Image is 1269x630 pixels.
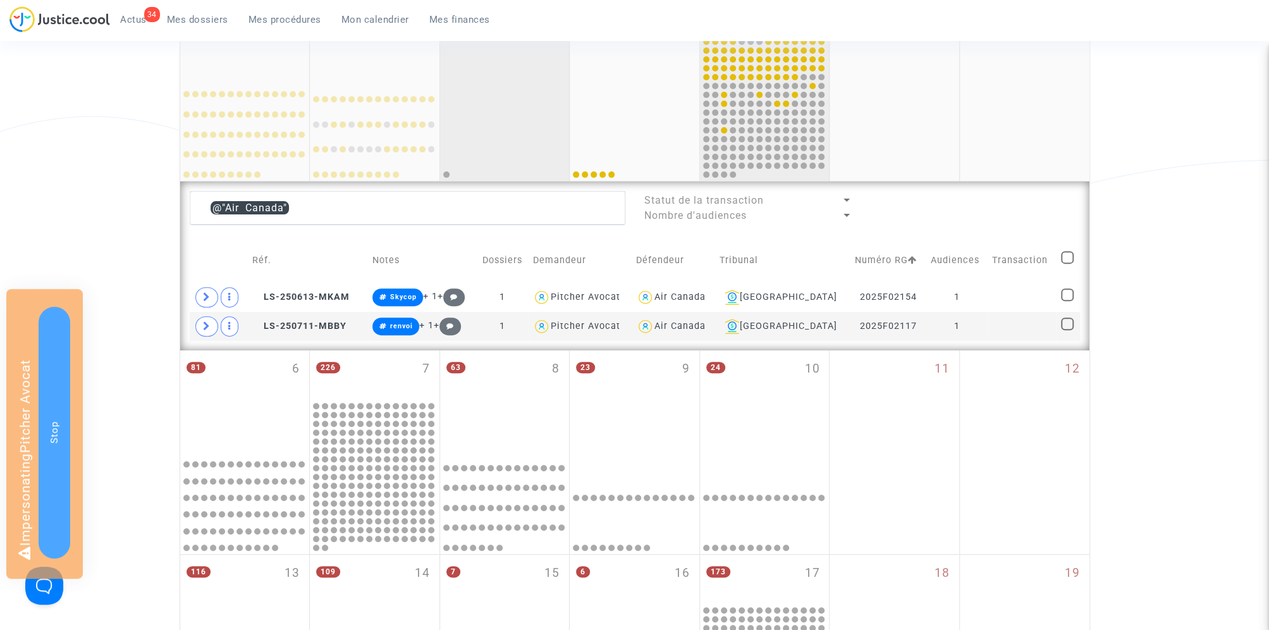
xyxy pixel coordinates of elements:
div: Air Canada [654,292,706,302]
button: Stop [39,307,70,559]
span: Mes dossiers [167,14,228,25]
td: 1 [926,312,988,341]
img: icon-user.svg [636,288,654,307]
span: 8 [552,360,560,378]
span: + 1 [423,291,438,302]
span: 12 [1065,360,1080,378]
td: Transaction [988,238,1057,283]
span: renvoi [390,322,413,330]
a: Mes dossiers [157,10,238,29]
td: 2025F02154 [850,283,926,312]
img: icon-user.svg [532,318,551,336]
td: 1 [476,312,528,341]
span: 11 [935,360,950,378]
span: 116 [187,566,211,577]
div: mardi octobre 7, 226 events, click to expand [310,350,439,400]
span: 17 [804,564,819,583]
td: Notes [368,238,476,283]
td: Audiences [926,238,988,283]
span: 16 [675,564,690,583]
span: 19 [1065,564,1080,583]
span: 226 [316,362,340,373]
span: 14 [415,564,430,583]
div: [GEOGRAPHIC_DATA] [720,319,846,334]
span: 173 [706,566,730,577]
div: Air Canada [654,321,706,331]
td: 1 [476,283,528,312]
div: jeudi octobre 9, 23 events, click to expand [570,350,699,450]
div: vendredi octobre 17, 173 events, click to expand [700,555,830,604]
img: icon-user.svg [636,318,654,336]
a: Mes procédures [238,10,331,29]
a: Mon calendrier [331,10,419,29]
span: 7 [422,360,430,378]
span: 23 [576,362,595,373]
div: Pitcher Avocat [551,292,620,302]
div: Pitcher Avocat [551,321,620,331]
span: Mes procédures [248,14,321,25]
div: [GEOGRAPHIC_DATA] [720,290,846,305]
td: Défendeur [632,238,715,283]
div: Impersonating [6,289,83,579]
div: vendredi octobre 10, 24 events, click to expand [700,350,830,450]
span: Skycop [390,293,417,301]
span: + [434,320,461,331]
img: icon-banque.svg [725,319,740,334]
span: 13 [285,564,300,583]
span: 63 [446,362,465,373]
span: + [438,291,465,302]
span: Mes finances [429,14,490,25]
a: Mes finances [419,10,500,29]
span: + 1 [419,320,434,331]
span: 6 [576,566,590,577]
span: 18 [935,564,950,583]
span: 24 [706,362,725,373]
span: Actus [120,14,147,25]
span: 109 [316,566,340,577]
span: Statut de la transaction [644,194,764,206]
span: 81 [187,362,205,373]
span: 7 [446,566,460,577]
div: 34 [144,7,160,22]
div: mercredi octobre 8, 63 events, click to expand [440,350,570,450]
span: Stop [49,421,60,443]
img: icon-user.svg [532,288,551,307]
span: 10 [804,360,819,378]
td: Tribunal [715,238,850,283]
a: 34Actus [110,10,157,29]
iframe: Help Scout Beacon - Open [25,567,63,605]
td: Numéro RG [850,238,926,283]
span: 9 [682,360,690,378]
span: 15 [544,564,560,583]
div: lundi octobre 6, 81 events, click to expand [180,350,310,450]
div: dimanche octobre 12 [960,350,1089,554]
td: Dossiers [476,238,528,283]
td: 1 [926,283,988,312]
img: jc-logo.svg [9,6,110,32]
td: Réf. [247,238,367,283]
img: icon-banque.svg [725,290,740,305]
span: LS-250613-MKAM [252,292,349,302]
span: Nombre d'audiences [644,209,747,221]
td: Demandeur [528,238,631,283]
div: samedi octobre 11 [830,350,959,554]
td: 2025F02117 [850,312,926,341]
span: LS-250711-MBBY [252,321,346,331]
span: Mon calendrier [341,14,409,25]
span: 6 [292,360,300,378]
